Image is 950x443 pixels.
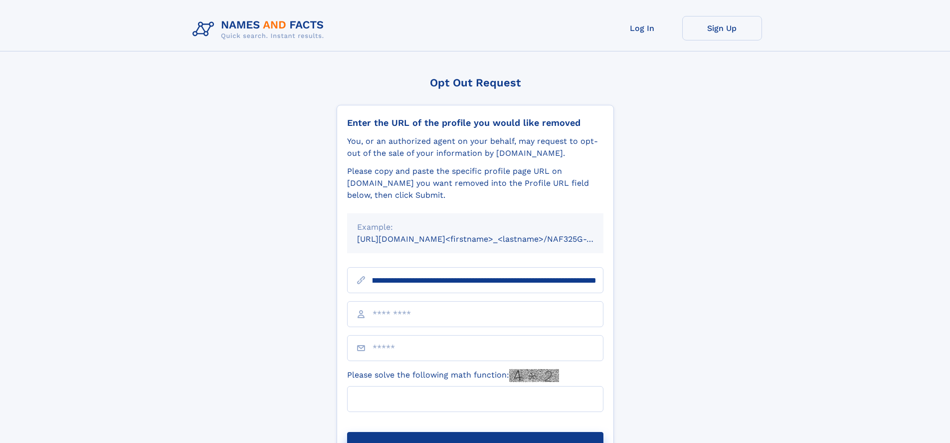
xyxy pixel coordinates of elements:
[337,76,614,89] div: Opt Out Request
[347,369,559,382] label: Please solve the following math function:
[347,165,603,201] div: Please copy and paste the specific profile page URL on [DOMAIN_NAME] you want removed into the Pr...
[347,135,603,159] div: You, or an authorized agent on your behalf, may request to opt-out of the sale of your informatio...
[357,221,593,233] div: Example:
[347,117,603,128] div: Enter the URL of the profile you would like removed
[357,234,622,244] small: [URL][DOMAIN_NAME]<firstname>_<lastname>/NAF325G-xxxxxxxx
[602,16,682,40] a: Log In
[682,16,762,40] a: Sign Up
[189,16,332,43] img: Logo Names and Facts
